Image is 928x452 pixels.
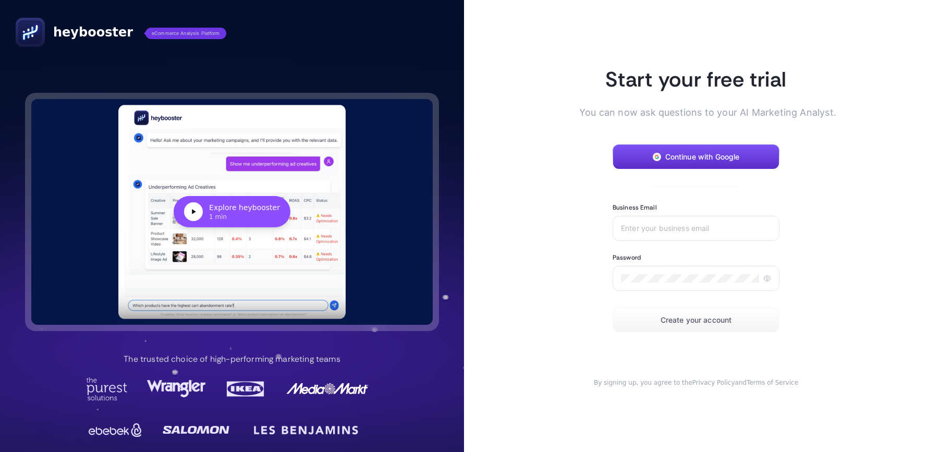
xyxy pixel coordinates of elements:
[31,99,433,325] button: Explore heybooster1 min
[286,377,369,400] img: MediaMarkt
[124,353,340,365] p: The trusted choice of high-performing marketing teams
[16,18,226,47] a: heyboostereCommerce Analysis Platform
[665,153,740,161] span: Continue with Google
[613,144,779,169] button: Continue with Google
[86,377,128,400] img: Purest
[145,28,226,39] span: eCommerce Analysis Platform
[661,316,732,324] span: Create your account
[209,202,280,213] div: Explore heybooster
[86,420,144,441] img: Ebebek
[248,418,364,443] img: LesBenjamin
[613,253,641,262] label: Password
[747,379,798,386] a: Terms of Service
[594,379,692,386] span: By signing up, you agree to the
[621,224,771,233] input: Enter your business email
[579,105,813,119] p: You can now ask questions to your AI Marketing Analyst.
[613,203,657,212] label: Business Email
[209,213,280,221] div: 1 min
[692,379,735,386] a: Privacy Policy
[613,308,779,333] button: Create your account
[579,66,813,93] h1: Start your free trial
[225,377,266,400] img: Ikea
[53,24,133,41] span: heybooster
[163,420,229,441] img: Salomon
[579,378,813,387] div: and
[147,377,205,400] img: Wrangler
